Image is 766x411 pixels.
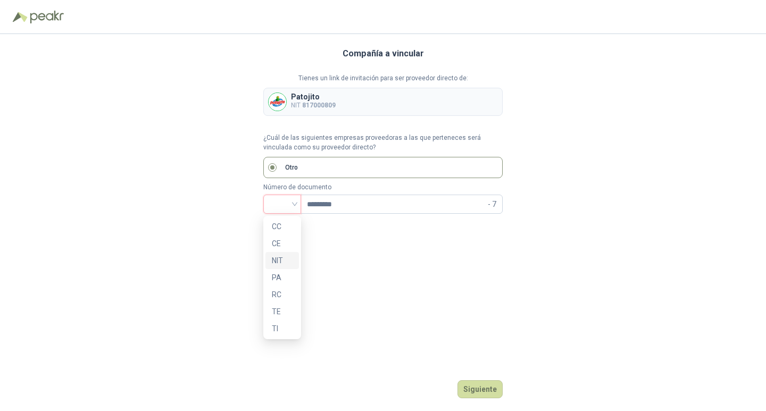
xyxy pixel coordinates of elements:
b: 817000809 [302,102,336,109]
p: ¿Cuál de las siguientes empresas proveedoras a las que perteneces será vinculada como su proveedo... [263,133,503,153]
div: CE [272,238,293,249]
div: PA [272,272,293,283]
img: Company Logo [269,93,286,111]
div: NIT [265,252,299,269]
img: Peakr [30,11,64,23]
div: PA [265,269,299,286]
div: TE [265,303,299,320]
p: NIT [291,100,336,111]
p: Tienes un link de invitación para ser proveedor directo de: [263,73,503,83]
div: RC [265,286,299,303]
p: Número de documento [263,182,503,192]
div: TE [272,306,293,317]
div: RC [272,289,293,300]
div: CE [265,235,299,252]
p: Otro [285,163,298,173]
div: TI [272,323,293,334]
div: CC [265,218,299,235]
div: TI [265,320,299,337]
p: Campo requerido [263,214,301,231]
div: CC [272,221,293,232]
p: Patojito [291,93,336,100]
span: - 7 [488,195,496,213]
img: Logo [13,12,28,22]
h3: Compañía a vincular [343,47,424,61]
button: Siguiente [457,380,503,398]
div: NIT [272,255,293,266]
